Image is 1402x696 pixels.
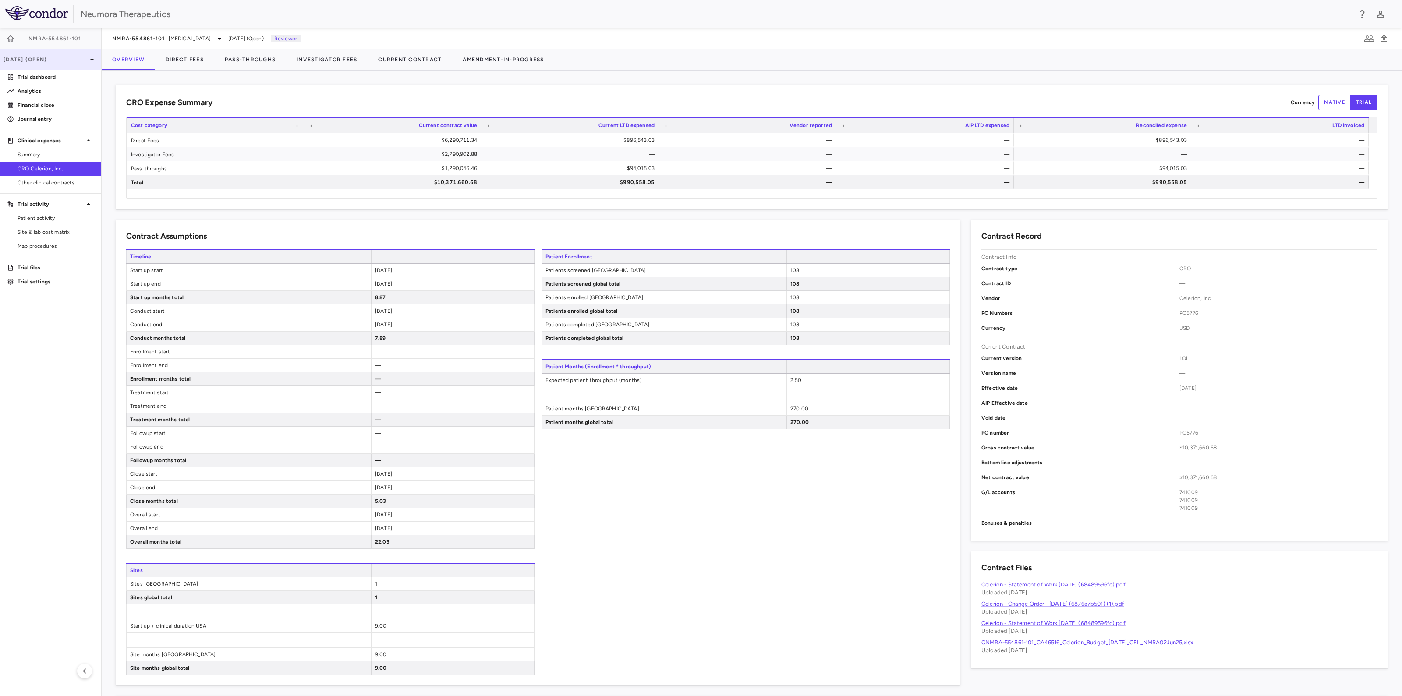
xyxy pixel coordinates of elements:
span: NMRA‐554861‐101 [28,35,81,42]
span: 270.00 [790,406,808,412]
span: Sites [126,564,371,577]
span: Start up start [127,264,371,277]
div: — [667,147,832,161]
h6: Contract Assumptions [126,230,207,242]
span: Conduct months total [127,332,371,345]
span: AIP LTD expensed [965,122,1009,128]
span: 1 [375,594,377,601]
span: Start up + clinical duration USA [127,619,371,632]
div: Total [127,175,304,189]
span: Patient months [GEOGRAPHIC_DATA] [542,402,786,415]
span: PO5776 [1179,429,1377,437]
button: Pass-Throughs [214,49,286,70]
span: Close months total [127,495,371,508]
div: $6,290,711.34 [312,133,477,147]
a: CNMRA-554861-101_CA46516_Celerion_Budget_[DATE]_CEL_NMRA02Jun25.xlsx [981,639,1193,646]
span: Treatment start [127,386,371,399]
p: Version name [981,369,1179,377]
div: — [667,133,832,147]
p: Journal entry [18,115,94,123]
span: CRO [1179,265,1377,272]
div: 741009 [1179,496,1377,504]
div: — [844,161,1009,175]
div: $896,543.03 [489,133,655,147]
p: Contract Info [981,253,1017,261]
span: USD [1179,324,1377,332]
button: trial [1350,95,1377,110]
span: 1 [375,581,377,587]
span: Patient activity [18,214,94,222]
div: — [844,147,1009,161]
span: LOI [1179,354,1377,362]
span: [DATE] [1179,384,1377,392]
span: 270.00 [790,419,809,425]
span: Enrollment end [127,359,371,372]
div: Investigator Fees [127,147,304,161]
p: Trial settings [18,278,94,286]
span: Other clinical contracts [18,179,94,187]
span: — [375,376,381,382]
span: CRO Celerion, Inc. [18,165,94,173]
span: Patients screened global total [542,277,786,290]
p: AIP Effective date [981,399,1179,407]
div: — [1199,147,1364,161]
div: Direct Fees [127,133,304,147]
span: Site months [GEOGRAPHIC_DATA] [127,648,371,661]
div: — [844,133,1009,147]
button: Investigator Fees [286,49,368,70]
span: Treatment end [127,399,371,413]
span: 108 [790,322,799,328]
div: — [667,175,832,189]
p: Current version [981,354,1179,362]
a: Celerion - Statement of Work [DATE] (68489596fc).pdf [981,581,1126,588]
button: Current Contract [368,49,452,70]
span: Overall start [127,508,371,521]
div: $94,015.03 [489,161,655,175]
div: — [1022,147,1187,161]
div: $896,543.03 [1022,133,1187,147]
button: Overview [102,49,155,70]
span: — [375,362,381,368]
span: Enrollment start [127,345,371,358]
p: Uploaded [DATE] [981,589,1377,597]
h6: Contract Files [981,562,1032,574]
span: Conduct start [127,304,371,318]
span: LTD invoiced [1332,122,1364,128]
span: 9.00 [375,651,387,657]
span: Followup months total [127,454,371,467]
p: Uploaded [DATE] [981,608,1377,616]
span: Start up end [127,277,371,290]
span: — [375,389,381,396]
div: $2,790,902.88 [312,147,477,161]
div: — [844,175,1009,189]
span: Reconciled expense [1136,122,1187,128]
span: — [375,444,381,450]
span: NMRA‐554861‐101 [112,35,165,42]
span: — [375,417,381,423]
div: $1,290,046.46 [312,161,477,175]
p: PO Numbers [981,309,1179,317]
span: Close end [127,481,371,494]
span: [DATE] [375,484,392,491]
span: [DATE] (Open) [228,35,264,42]
span: Celerion, Inc. [1179,294,1377,302]
span: Current contract value [419,122,477,128]
span: 108 [790,335,799,341]
span: [DATE] [375,267,392,273]
span: Expected patient throughput (months) [542,374,786,387]
p: Trial dashboard [18,73,94,81]
p: Trial files [18,264,94,272]
div: $990,558.05 [1022,175,1187,189]
img: logo-full-BYUhSk78.svg [5,6,68,20]
div: $94,015.03 [1022,161,1187,175]
span: Map procedures [18,242,94,250]
p: Uploaded [DATE] [981,627,1377,635]
span: [DATE] [375,471,392,477]
span: Patients enrolled [GEOGRAPHIC_DATA] [542,291,786,304]
span: — [1179,519,1377,527]
div: — [667,161,832,175]
button: Direct Fees [155,49,214,70]
span: [DATE] [375,322,392,328]
span: Patients screened [GEOGRAPHIC_DATA] [542,264,786,277]
span: [DATE] [375,525,392,531]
